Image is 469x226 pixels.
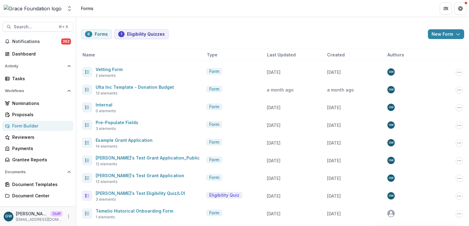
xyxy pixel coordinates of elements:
a: [PERSON_NAME]'s Test Grant Application [96,173,184,178]
a: Vetting Form [96,67,123,72]
button: Options [456,104,463,111]
div: Grace Willig [389,88,394,91]
span: Workflows [5,89,65,93]
a: Nominations [2,98,73,108]
div: Grace Willig [389,106,394,109]
span: Notifications [12,39,61,44]
nav: breadcrumb [79,4,96,13]
a: Grantee Reports [2,155,73,165]
span: 0 elements [96,108,116,114]
span: [DATE] [327,176,341,181]
a: Document Templates [2,179,73,189]
span: 1 elements [96,214,115,220]
div: Forms [81,5,93,12]
button: Search... [2,22,73,32]
button: Open Contacts [2,203,73,213]
span: Form [209,69,219,74]
span: 3 elements [96,197,116,202]
button: Options [456,192,463,200]
span: Form [209,140,219,145]
span: [DATE] [327,140,341,145]
div: Payments [12,145,69,152]
div: Reviewers [12,134,69,140]
span: Search... [14,24,55,30]
a: Document Center [2,191,73,201]
div: Proposals [12,111,69,118]
p: Staff [51,211,62,217]
button: Forms [81,29,112,39]
span: 362 [61,38,71,45]
svg: avatar [387,210,395,217]
span: Form [209,104,219,109]
a: Payments [2,143,73,153]
a: Pre-Populate Fields [96,120,138,125]
a: [PERSON_NAME]'s Test Grant Application_Public [96,155,200,160]
p: [EMAIL_ADDRESS][DOMAIN_NAME] [16,217,62,222]
div: Grace Willig [389,159,394,162]
a: Tasks [2,74,73,84]
span: Created [327,52,345,58]
span: [DATE] [267,140,280,145]
button: Options [456,157,463,164]
div: Form Builder [12,123,69,129]
span: Form [209,87,219,92]
span: [DATE] [267,211,280,216]
div: Grace Willig [5,214,12,218]
span: [DATE] [327,158,341,163]
div: Grace Willig [389,141,394,144]
a: [PERSON_NAME]'s Test Eligibility Quiz/LOI [96,191,185,196]
span: [DATE] [267,193,280,199]
a: Ulta Inc Template - Donation Budget [96,84,174,90]
button: Options [456,122,463,129]
button: Options [456,210,463,217]
button: Notifications362 [2,37,73,46]
a: Form Builder [2,121,73,131]
button: New Form [428,29,464,39]
span: 8 [87,32,90,36]
span: 1 [121,32,122,36]
div: Grace Willig [389,70,394,74]
span: 3 elements [96,126,116,131]
span: 13 elements [96,91,118,96]
span: Eligibility Quiz [209,193,239,198]
div: Grace Willig [389,124,394,127]
span: Authors [387,52,404,58]
span: a month ago [267,87,294,92]
div: Grace Willig [389,194,394,197]
button: Open Activity [2,61,73,71]
span: [DATE] [267,70,280,75]
a: Example Grant Application [96,138,153,143]
span: Form [209,122,219,127]
button: Options [456,175,463,182]
span: 2 elements [96,73,116,78]
div: Grantee Reports [12,156,69,163]
span: Last Updated [267,52,296,58]
span: Name [83,52,95,58]
div: Tasks [12,75,69,82]
span: Documents [5,170,65,174]
span: [DATE] [267,158,280,163]
button: More [65,213,72,220]
span: 14 elements [96,144,118,149]
a: Proposals [2,109,73,120]
button: Get Help [454,2,467,15]
button: Options [456,69,463,76]
span: [DATE] [327,70,341,75]
a: Dashboard [2,49,73,59]
span: [DATE] [327,123,341,128]
span: [DATE] [327,211,341,216]
button: Open Workflows [2,86,73,96]
span: [DATE] [327,105,341,110]
button: Open entity switcher [65,2,74,15]
button: Open Documents [2,167,73,177]
img: Grace Foundation logo [4,5,62,12]
a: Reviewers [2,132,73,142]
span: 13 elements [96,179,118,185]
div: Document Center [12,192,69,199]
span: [DATE] [267,176,280,181]
div: Dashboard [12,51,69,57]
span: Form [209,175,219,180]
a: Internal [96,102,112,107]
button: Options [456,139,463,147]
span: Form [209,157,219,163]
